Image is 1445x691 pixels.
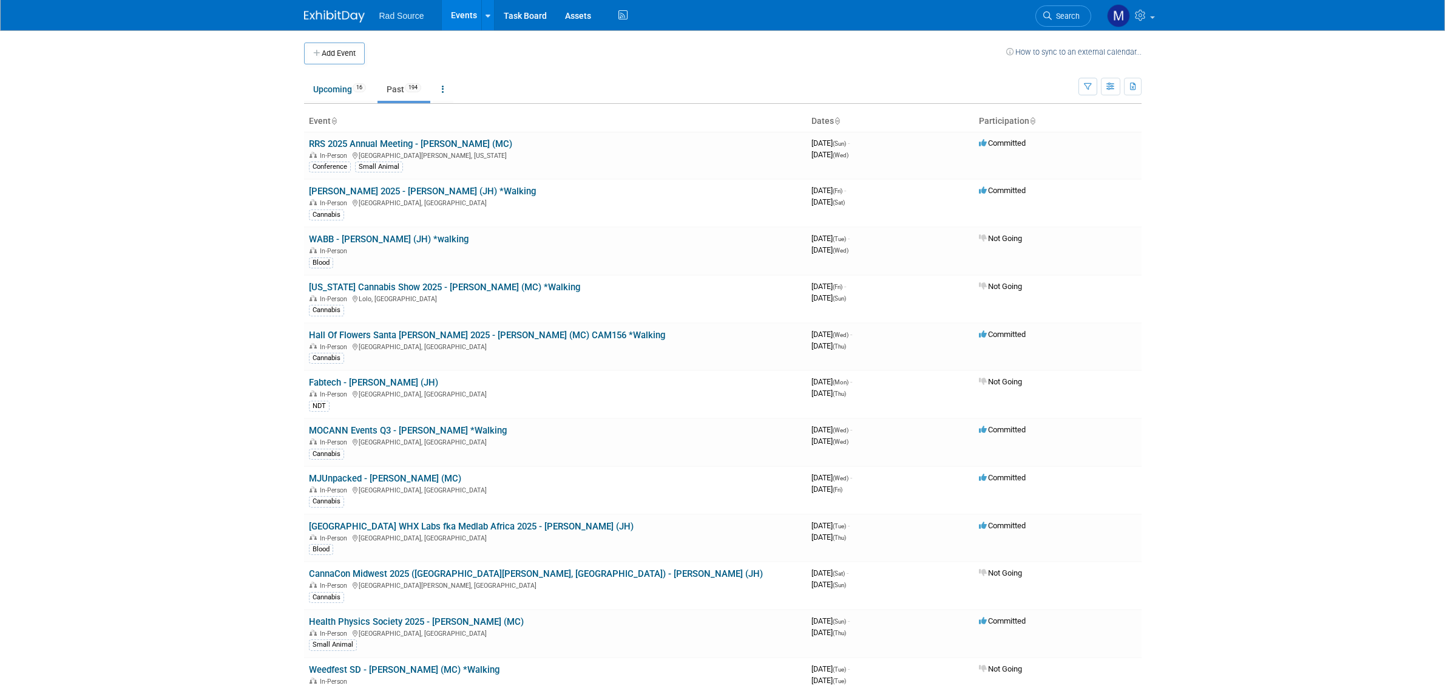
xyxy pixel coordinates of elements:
span: Rad Source [379,11,424,21]
span: Committed [979,473,1026,482]
img: In-Person Event [310,630,317,636]
img: In-Person Event [310,678,317,684]
div: [GEOGRAPHIC_DATA], [GEOGRAPHIC_DATA] [309,389,802,398]
span: In-Person [320,152,351,160]
span: (Sat) [833,570,845,577]
span: (Thu) [833,630,846,636]
span: [DATE] [811,628,846,637]
a: CannaCon Midwest 2025 ([GEOGRAPHIC_DATA][PERSON_NAME], [GEOGRAPHIC_DATA]) - [PERSON_NAME] (JH) [309,568,763,579]
img: ExhibitDay [304,10,365,22]
span: In-Person [320,534,351,542]
span: Committed [979,616,1026,625]
span: (Thu) [833,343,846,350]
a: Fabtech - [PERSON_NAME] (JH) [309,377,438,388]
span: [DATE] [811,234,850,243]
a: Past194 [377,78,430,101]
a: RRS 2025 Annual Meeting - [PERSON_NAME] (MC) [309,138,512,149]
span: - [850,330,852,339]
a: Sort by Participation Type [1029,116,1035,126]
span: Committed [979,330,1026,339]
span: (Wed) [833,152,848,158]
span: In-Person [320,486,351,494]
div: NDT [309,401,330,412]
span: Committed [979,521,1026,530]
div: Blood [309,544,333,555]
span: [DATE] [811,377,852,386]
span: (Wed) [833,475,848,482]
span: [DATE] [811,197,845,206]
span: Not Going [979,664,1022,673]
span: [DATE] [811,521,850,530]
div: Cannabis [309,305,344,316]
span: Committed [979,186,1026,195]
img: In-Person Event [310,295,317,301]
a: Sort by Start Date [834,116,840,126]
span: - [848,616,850,625]
span: [DATE] [811,437,848,446]
span: (Sat) [833,199,845,206]
span: [DATE] [811,616,850,625]
span: [DATE] [811,245,848,254]
span: - [848,521,850,530]
span: [DATE] [811,568,848,577]
div: Small Animal [355,162,403,172]
span: Not Going [979,234,1022,243]
span: In-Person [320,678,351,686]
div: [GEOGRAPHIC_DATA][PERSON_NAME], [GEOGRAPHIC_DATA] [309,580,802,590]
span: (Fri) [833,486,842,493]
span: [DATE] [811,580,846,589]
span: In-Person [320,438,351,446]
a: Upcoming16 [304,78,375,101]
span: [DATE] [811,664,850,673]
span: 16 [353,83,366,92]
span: In-Person [320,630,351,638]
span: (Fri) [833,284,842,290]
img: In-Person Event [310,582,317,588]
span: In-Person [320,390,351,398]
span: Search [1052,12,1080,21]
span: [DATE] [811,138,850,148]
th: Participation [974,111,1142,132]
img: In-Person Event [310,199,317,205]
span: (Tue) [833,666,846,673]
span: [DATE] [811,425,852,434]
div: [GEOGRAPHIC_DATA], [GEOGRAPHIC_DATA] [309,533,802,542]
img: In-Person Event [310,247,317,253]
span: - [850,473,852,482]
span: Committed [979,425,1026,434]
span: Committed [979,138,1026,148]
span: In-Person [320,582,351,590]
a: Weedfest SD - [PERSON_NAME] (MC) *Walking [309,664,499,675]
div: Cannabis [309,496,344,507]
span: - [847,568,848,577]
span: - [844,282,846,291]
div: Small Animal [309,639,357,650]
div: [GEOGRAPHIC_DATA], [GEOGRAPHIC_DATA] [309,197,802,207]
a: Sort by Event Name [331,116,337,126]
a: How to sync to an external calendar... [1006,47,1142,56]
span: (Wed) [833,427,848,434]
span: [DATE] [811,150,848,159]
div: [GEOGRAPHIC_DATA], [GEOGRAPHIC_DATA] [309,628,802,638]
span: In-Person [320,247,351,255]
div: [GEOGRAPHIC_DATA], [GEOGRAPHIC_DATA] [309,485,802,494]
span: Not Going [979,377,1022,386]
span: (Sun) [833,295,846,302]
img: Melissa Conboy [1107,4,1130,27]
span: [DATE] [811,473,852,482]
span: (Tue) [833,236,846,242]
div: [GEOGRAPHIC_DATA][PERSON_NAME], [US_STATE] [309,150,802,160]
span: - [848,664,850,673]
span: - [850,377,852,386]
div: Cannabis [309,592,344,603]
span: [DATE] [811,533,846,542]
span: (Thu) [833,390,846,397]
span: (Thu) [833,534,846,541]
th: Event [304,111,807,132]
span: (Tue) [833,523,846,529]
span: 194 [405,83,421,92]
span: Not Going [979,568,1022,577]
span: [DATE] [811,485,842,494]
img: In-Person Event [310,152,317,158]
div: Cannabis [309,209,344,220]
